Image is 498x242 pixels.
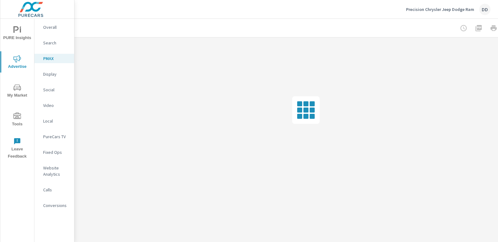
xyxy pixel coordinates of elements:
span: Tools [2,113,32,128]
p: Conversions [43,202,69,209]
p: Local [43,118,69,124]
span: Advertise [2,55,32,70]
div: Calls [34,185,74,194]
div: PureCars TV [34,132,74,141]
p: Calls [43,187,69,193]
div: DD [479,4,490,15]
div: PMAX [34,54,74,63]
p: Website Analytics [43,165,69,177]
p: Overall [43,24,69,30]
p: PureCars TV [43,134,69,140]
span: PURE Insights [2,26,32,42]
div: Search [34,38,74,48]
div: Video [34,101,74,110]
div: Fixed Ops [34,148,74,157]
div: Overall [34,23,74,32]
span: My Market [2,84,32,99]
div: Conversions [34,201,74,210]
span: Leave Feedback [2,138,32,160]
div: Display [34,69,74,79]
div: nav menu [0,19,34,163]
p: Search [43,40,69,46]
div: Social [34,85,74,94]
p: Video [43,102,69,108]
p: Display [43,71,69,77]
p: PMAX [43,55,69,62]
div: Local [34,116,74,126]
div: Website Analytics [34,163,74,179]
p: Fixed Ops [43,149,69,155]
p: Social [43,87,69,93]
p: Precision Chrysler Jeep Dodge Ram [406,7,474,12]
